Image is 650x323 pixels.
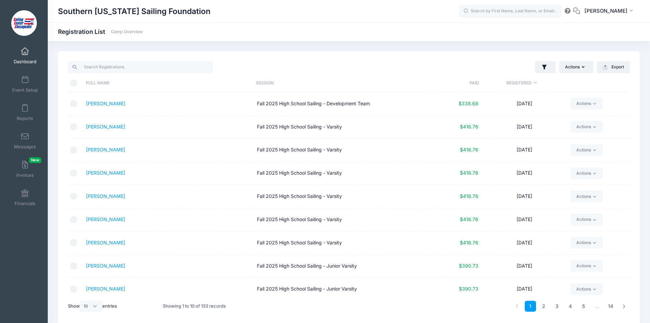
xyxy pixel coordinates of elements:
span: Invoices [16,172,34,178]
a: Actions [570,190,603,202]
td: Fall 2025 High School Sailing - Varsity [254,231,424,255]
span: $416.76 [460,216,478,222]
span: Financials [15,201,35,206]
td: [DATE] [482,208,567,231]
label: Show entries [68,300,117,312]
th: Session: activate to sort column ascending [252,74,422,92]
a: Actions [570,98,603,109]
a: [PERSON_NAME] [86,100,125,106]
span: Event Setup [12,87,38,93]
a: Actions [570,167,603,179]
a: Financials [9,186,41,210]
span: [PERSON_NAME] [584,7,627,15]
span: $416.76 [460,124,478,130]
a: Actions [570,260,603,272]
div: Showing 1 to 10 of 133 records [163,298,226,314]
a: [PERSON_NAME] [86,286,125,292]
a: Actions [570,144,603,156]
span: $390.73 [459,286,478,292]
a: 5 [578,301,589,312]
td: Fall 2025 High School Sailing - Junior Varsity [254,278,424,301]
a: 4 [565,301,576,312]
td: [DATE] [482,185,567,208]
td: [DATE] [482,116,567,139]
a: [PERSON_NAME] [86,170,125,176]
span: Messages [14,144,36,150]
span: Dashboard [14,59,37,65]
td: [DATE] [482,231,567,255]
td: Fall 2025 High School Sailing - Varsity [254,116,424,139]
a: Actions [570,214,603,225]
td: [DATE] [482,92,567,116]
td: Fall 2025 High School Sailing - Varsity [254,208,424,231]
a: 2 [538,301,549,312]
th: Registered: activate to sort column ascending [479,74,564,92]
a: [PERSON_NAME] [86,147,125,152]
img: Southern Maryland Sailing Foundation [11,10,37,36]
td: [DATE] [482,278,567,301]
td: [DATE] [482,138,567,162]
a: Camp Overview [111,29,143,35]
button: Actions [559,61,593,73]
td: Fall 2025 High School Sailing - Development Team [254,92,424,116]
span: New [29,157,41,163]
span: $416.76 [460,240,478,245]
a: 3 [551,301,563,312]
a: [PERSON_NAME] [86,193,125,199]
a: 1 [525,301,536,312]
a: Actions [570,121,603,133]
span: $416.76 [460,147,478,152]
a: Reports [9,100,41,124]
h1: Registration List [58,28,143,35]
a: [PERSON_NAME] [86,263,125,269]
td: [DATE] [482,255,567,278]
a: Dashboard [9,44,41,68]
a: 14 [605,301,617,312]
a: Event Setup [9,72,41,96]
a: [PERSON_NAME] [86,216,125,222]
td: Fall 2025 High School Sailing - Varsity [254,138,424,162]
th: Full Name: activate to sort column ascending [83,74,252,92]
a: InvoicesNew [9,157,41,181]
a: Actions [570,283,603,295]
td: [DATE] [482,162,567,185]
span: $338.68 [459,100,478,106]
td: Fall 2025 High School Sailing - Junior Varsity [254,255,424,278]
span: Reports [17,116,33,121]
select: Showentries [80,300,102,312]
a: Messages [9,129,41,153]
input: Search Registrations [68,61,213,73]
th: Paid: activate to sort column ascending [422,74,479,92]
a: [PERSON_NAME] [86,240,125,245]
span: $416.76 [460,170,478,176]
span: $416.76 [460,193,478,199]
span: $390.73 [459,263,478,269]
h1: Southern [US_STATE] Sailing Foundation [58,3,211,19]
td: Fall 2025 High School Sailing - Varsity [254,162,424,185]
button: Export [597,61,630,73]
input: Search by First Name, Last Name, or Email... [459,4,562,18]
td: Fall 2025 High School Sailing - Varsity [254,185,424,208]
button: [PERSON_NAME] [580,3,640,19]
a: Actions [570,237,603,248]
a: [PERSON_NAME] [86,124,125,130]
